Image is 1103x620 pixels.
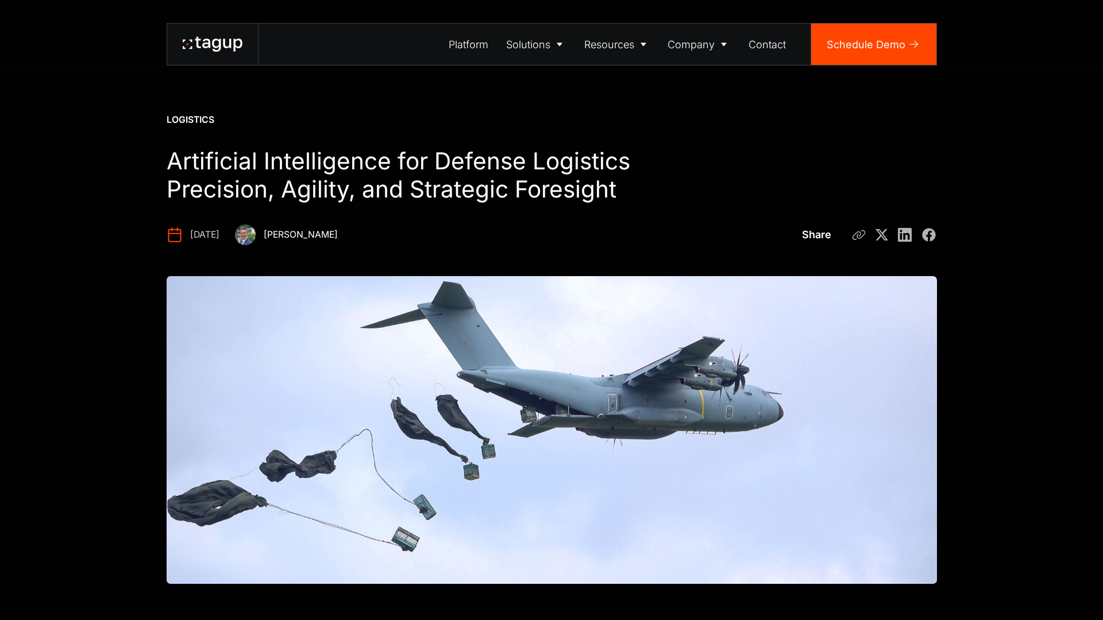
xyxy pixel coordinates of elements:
[749,37,786,52] div: Contact
[190,228,219,241] div: [DATE]
[802,227,831,242] div: Share
[668,37,715,52] div: Company
[167,114,214,126] div: Logistics
[439,24,497,65] a: Platform
[235,224,256,245] img: Ben Keylor
[811,24,936,65] a: Schedule Demo
[827,37,905,52] div: Schedule Demo
[167,276,937,584] img: military cargo plane dropping supply blocks
[739,24,795,65] a: Contact
[167,147,680,204] h1: Artificial Intelligence for Defense Logistics Precision, Agility, and Strategic Foresight
[506,37,550,52] div: Solutions
[584,37,634,52] div: Resources
[575,24,659,65] a: Resources
[497,24,576,65] a: Solutions
[449,37,488,52] div: Platform
[659,24,740,65] a: Company
[264,228,338,241] div: [PERSON_NAME]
